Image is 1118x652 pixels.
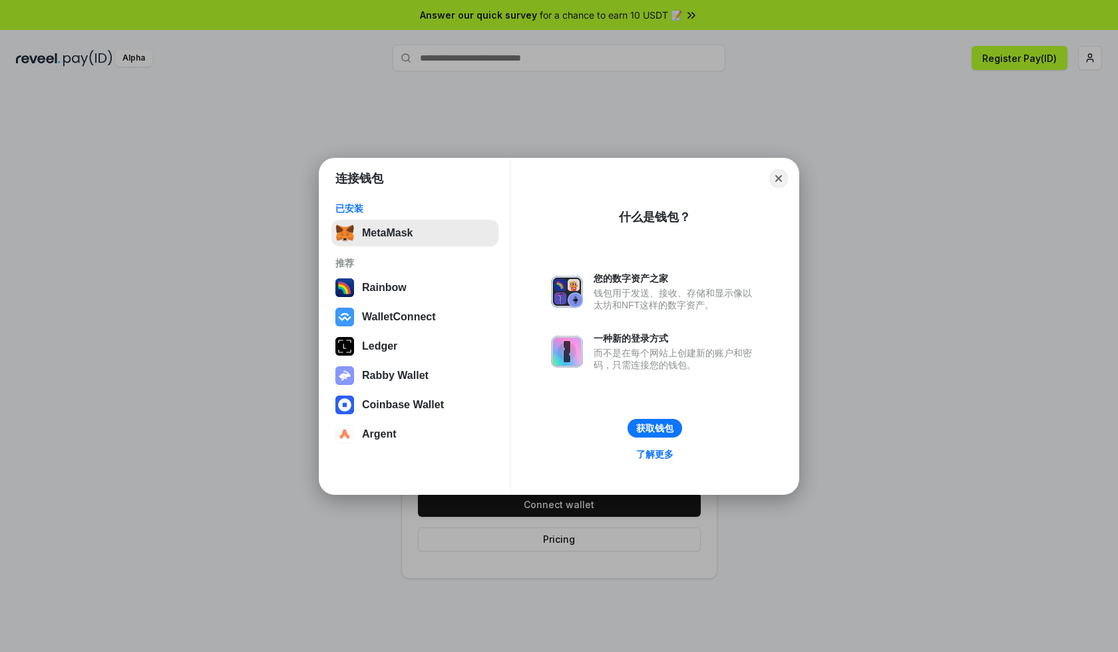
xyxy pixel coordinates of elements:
[551,276,583,308] img: svg+xml,%3Csvg%20xmlns%3D%22http%3A%2F%2Fwww.w3.org%2F2000%2Fsvg%22%20fill%3D%22none%22%20viewBox...
[769,169,788,188] button: Close
[362,340,397,352] div: Ledger
[335,337,354,356] img: svg+xml,%3Csvg%20xmlns%3D%22http%3A%2F%2Fwww.w3.org%2F2000%2Fsvg%22%20width%3D%2228%22%20height%3...
[594,332,759,344] div: 一种新的登录方式
[636,448,673,460] div: 了解更多
[619,209,691,225] div: 什么是钱包？
[362,227,413,239] div: MetaMask
[331,333,498,360] button: Ledger
[331,362,498,389] button: Rabby Wallet
[331,421,498,448] button: Argent
[335,202,494,214] div: 已安装
[331,392,498,418] button: Coinbase Wallet
[335,257,494,269] div: 推荐
[335,278,354,297] img: svg+xml,%3Csvg%20width%3D%22120%22%20height%3D%22120%22%20viewBox%3D%220%200%20120%20120%22%20fil...
[331,220,498,246] button: MetaMask
[594,272,759,284] div: 您的数字资产之家
[331,304,498,330] button: WalletConnect
[335,396,354,414] img: svg+xml,%3Csvg%20width%3D%2228%22%20height%3D%2228%22%20viewBox%3D%220%200%2028%2028%22%20fill%3D...
[335,308,354,326] img: svg+xml,%3Csvg%20width%3D%2228%22%20height%3D%2228%22%20viewBox%3D%220%200%2028%2028%22%20fill%3D...
[335,170,383,186] h1: 连接钱包
[594,287,759,311] div: 钱包用于发送、接收、存储和显示像以太坊和NFT这样的数字资产。
[628,446,681,463] a: 了解更多
[636,422,673,434] div: 获取钱包
[362,399,444,411] div: Coinbase Wallet
[362,282,407,294] div: Rainbow
[331,274,498,301] button: Rainbow
[628,419,682,438] button: 获取钱包
[362,311,436,323] div: WalletConnect
[335,224,354,242] img: svg+xml,%3Csvg%20fill%3D%22none%22%20height%3D%2233%22%20viewBox%3D%220%200%2035%2033%22%20width%...
[551,336,583,368] img: svg+xml,%3Csvg%20xmlns%3D%22http%3A%2F%2Fwww.w3.org%2F2000%2Fsvg%22%20fill%3D%22none%22%20viewBox...
[362,370,429,382] div: Rabby Wallet
[362,428,397,440] div: Argent
[335,366,354,385] img: svg+xml,%3Csvg%20xmlns%3D%22http%3A%2F%2Fwww.w3.org%2F2000%2Fsvg%22%20fill%3D%22none%22%20viewBox...
[335,425,354,444] img: svg+xml,%3Csvg%20width%3D%2228%22%20height%3D%2228%22%20viewBox%3D%220%200%2028%2028%22%20fill%3D...
[594,347,759,371] div: 而不是在每个网站上创建新的账户和密码，只需连接您的钱包。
